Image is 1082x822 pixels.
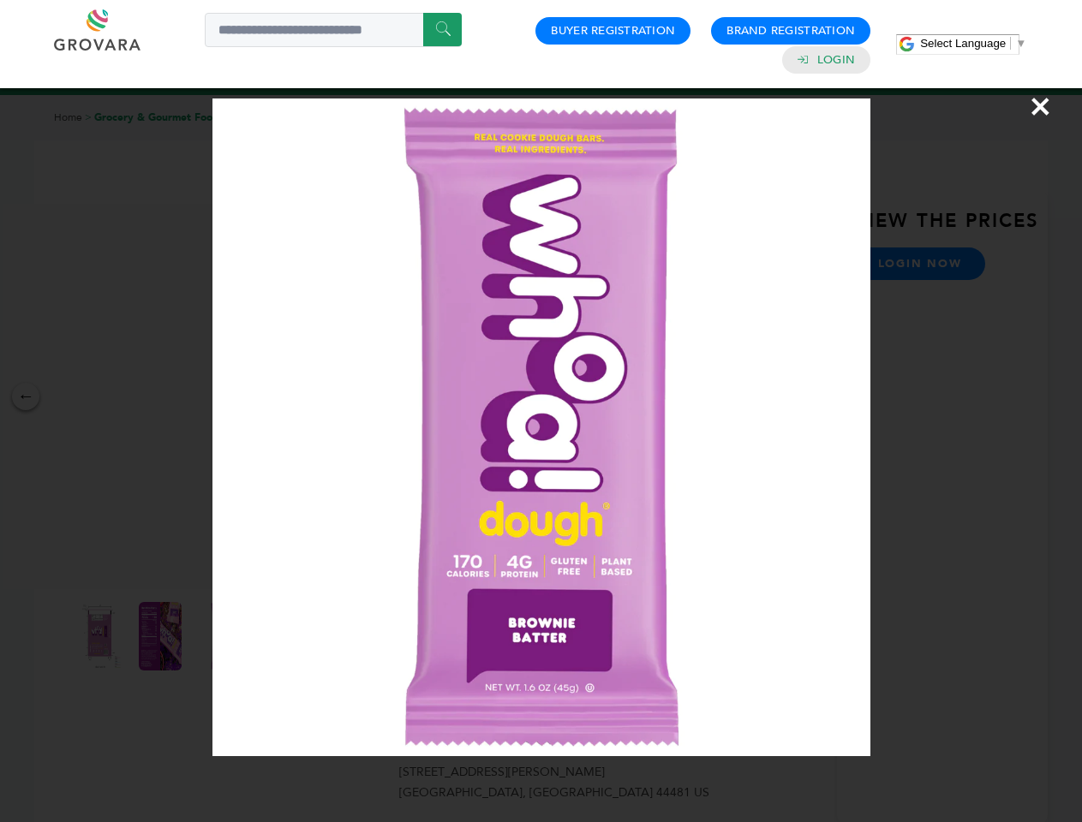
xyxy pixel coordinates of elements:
img: Image Preview [212,98,870,756]
span: × [1029,82,1052,130]
a: Select Language​ [920,37,1026,50]
a: Brand Registration [726,23,855,39]
span: Select Language [920,37,1006,50]
span: ▼ [1015,37,1026,50]
a: Buyer Registration [551,23,675,39]
span: ​ [1010,37,1011,50]
input: Search a product or brand... [205,13,462,47]
a: Login [817,52,855,68]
